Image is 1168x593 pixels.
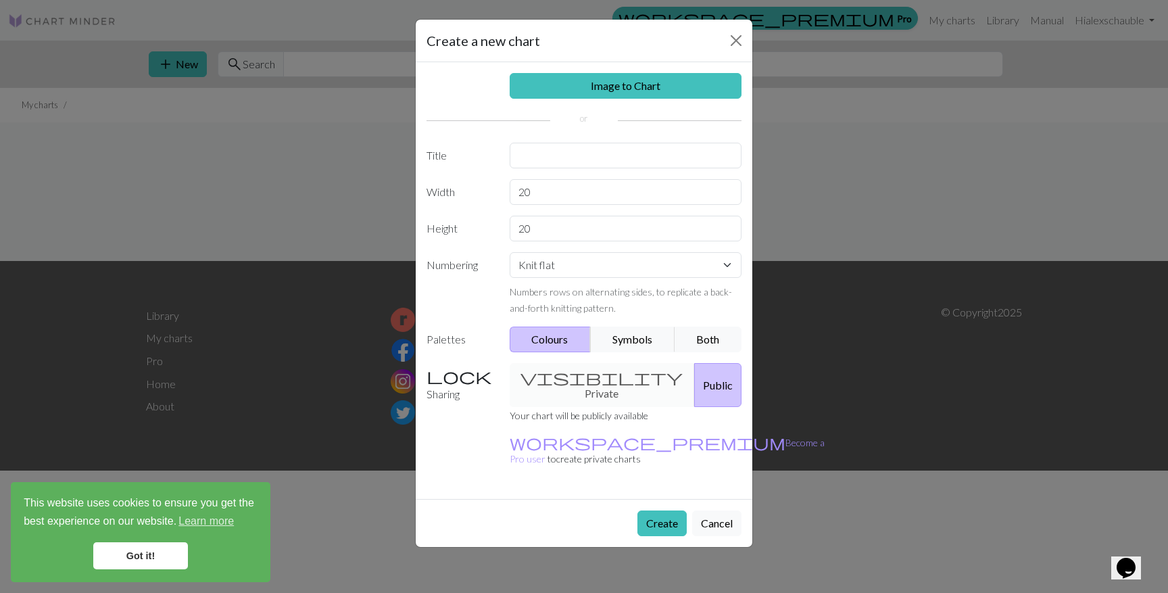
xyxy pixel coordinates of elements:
[675,327,742,352] button: Both
[418,143,502,168] label: Title
[725,30,747,51] button: Close
[11,482,270,582] div: cookieconsent
[510,433,785,452] span: workspace_premium
[418,179,502,205] label: Width
[510,437,825,465] a: Become a Pro user
[510,73,742,99] a: Image to Chart
[418,363,502,407] label: Sharing
[176,511,236,531] a: learn more about cookies
[418,252,502,316] label: Numbering
[510,286,732,314] small: Numbers rows on alternating sides, to replicate a back-and-forth knitting pattern.
[510,437,825,465] small: to create private charts
[510,327,591,352] button: Colours
[427,30,540,51] h5: Create a new chart
[510,410,648,421] small: Your chart will be publicly available
[590,327,675,352] button: Symbols
[692,511,741,536] button: Cancel
[93,542,188,569] a: dismiss cookie message
[1111,539,1154,579] iframe: chat widget
[24,495,258,531] span: This website uses cookies to ensure you get the best experience on our website.
[694,363,741,407] button: Public
[637,511,687,536] button: Create
[418,327,502,352] label: Palettes
[418,216,502,241] label: Height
